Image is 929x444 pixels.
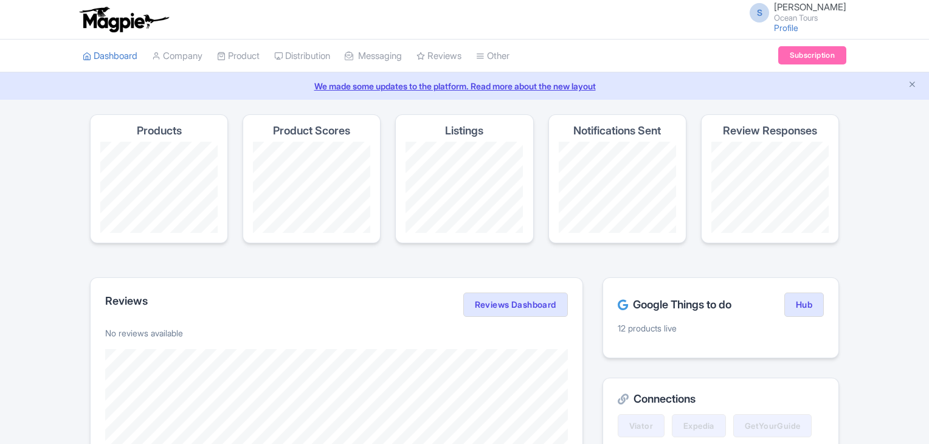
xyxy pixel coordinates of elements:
[7,80,922,92] a: We made some updates to the platform. Read more about the new layout
[672,414,726,437] a: Expedia
[217,40,260,73] a: Product
[105,327,568,339] p: No reviews available
[345,40,402,73] a: Messaging
[445,125,483,137] h4: Listings
[778,46,846,64] a: Subscription
[476,40,509,73] a: Other
[83,40,137,73] a: Dashboard
[618,414,665,437] a: Viator
[774,14,846,22] small: Ocean Tours
[784,293,824,317] a: Hub
[77,6,171,33] img: logo-ab69f6fb50320c5b225c76a69d11143b.png
[618,393,824,405] h2: Connections
[618,299,731,311] h2: Google Things to do
[152,40,202,73] a: Company
[774,23,798,33] a: Profile
[137,125,182,137] h4: Products
[908,78,917,92] button: Close announcement
[618,322,824,335] p: 12 products live
[733,414,812,437] a: GetYourGuide
[274,40,330,73] a: Distribution
[723,125,817,137] h4: Review Responses
[463,293,568,317] a: Reviews Dashboard
[105,295,148,307] h2: Reviews
[273,125,350,137] h4: Product Scores
[742,2,846,22] a: S [PERSON_NAME] Ocean Tours
[750,3,769,23] span: S
[573,125,661,137] h4: Notifications Sent
[774,1,846,13] span: [PERSON_NAME]
[416,40,461,73] a: Reviews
